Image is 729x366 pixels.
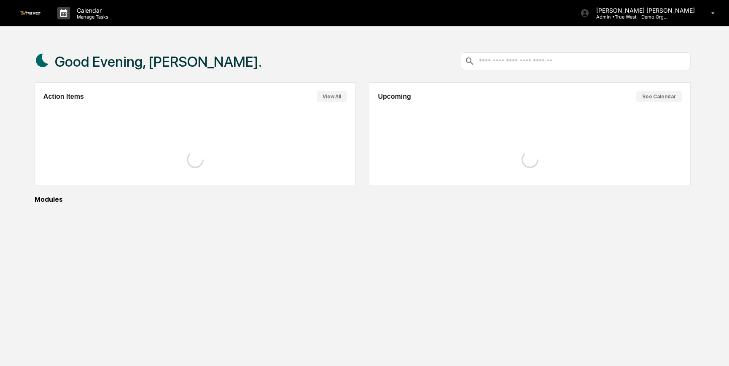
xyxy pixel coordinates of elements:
p: Calendar [70,7,113,14]
button: View All [317,91,347,102]
p: Manage Tasks [70,14,113,20]
p: Admin • True West - Demo Organization [589,14,668,20]
p: [PERSON_NAME] [PERSON_NAME] [589,7,699,14]
h1: Good Evening, [PERSON_NAME]. [55,53,262,70]
div: Modules [35,195,691,203]
button: See Calendar [636,91,682,102]
img: logo [20,11,40,15]
h2: Upcoming [378,93,411,100]
h2: Action Items [43,93,84,100]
